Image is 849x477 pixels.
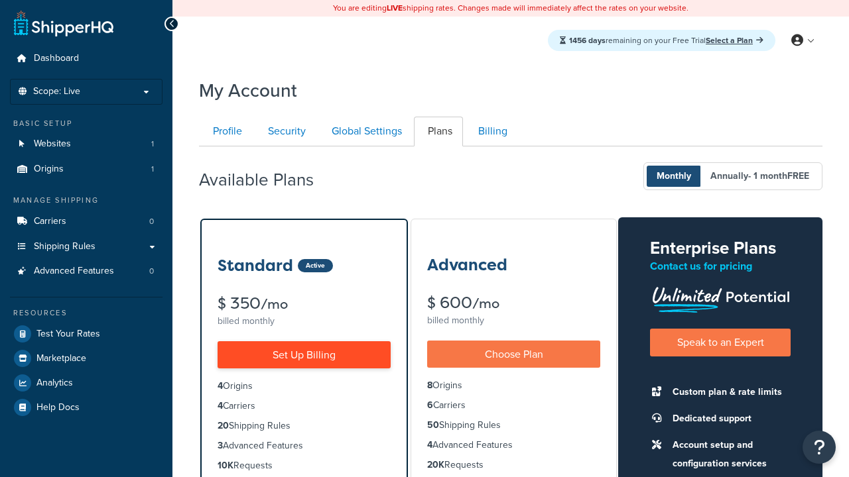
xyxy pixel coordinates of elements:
a: Dashboard [10,46,163,71]
div: Manage Shipping [10,195,163,206]
a: Carriers 0 [10,209,163,234]
b: LIVE [387,2,403,14]
li: Shipping Rules [427,418,600,433]
span: Advanced Features [34,266,114,277]
img: Unlimited Potential [650,282,791,313]
a: Help Docs [10,396,163,419]
span: Analytics [36,378,73,389]
span: 0 [149,216,154,227]
span: Marketplace [36,353,86,364]
h2: Available Plans [199,170,334,189]
li: Shipping Rules [218,419,391,433]
a: Shipping Rules [10,235,163,259]
div: Basic Setup [10,118,163,129]
strong: 4 [427,438,432,452]
small: /mo [472,294,499,313]
li: Advanced Features [427,438,600,452]
h2: Enterprise Plans [650,238,791,258]
li: Carriers [218,399,391,413]
a: Select a Plan [706,34,763,46]
li: Origins [218,379,391,394]
a: Origins 1 [10,157,163,182]
span: Dashboard [34,53,79,64]
div: $ 350 [218,295,391,312]
span: Monthly [647,166,701,187]
li: Carriers [427,398,600,413]
span: Annually [700,166,819,187]
li: Origins [10,157,163,182]
div: billed monthly [427,311,600,330]
div: Resources [10,307,163,319]
span: Test Your Rates [36,329,100,340]
a: Billing [464,117,518,146]
a: Choose Plan [427,341,600,368]
span: Websites [34,138,71,150]
li: Dedicated support [666,409,791,428]
div: Active [298,259,333,272]
li: Advanced Features [10,259,163,284]
span: Shipping Rules [34,241,96,252]
strong: 4 [218,379,223,393]
a: Analytics [10,371,163,395]
strong: 20 [218,419,229,433]
small: /mo [261,295,288,313]
a: Profile [199,117,253,146]
span: Origins [34,164,64,175]
strong: 1456 days [569,34,606,46]
span: 1 [151,164,154,175]
strong: 3 [218,439,223,452]
h3: Standard [218,257,293,274]
a: Advanced Features 0 [10,259,163,284]
li: Custom plan & rate limits [666,383,791,401]
a: Global Settings [318,117,413,146]
h3: Advanced [427,256,507,274]
a: Set Up Billing [218,341,391,368]
li: Origins [427,378,600,393]
span: Carriers [34,216,66,227]
li: Account setup and configuration services [666,436,791,473]
a: Security [254,117,316,146]
strong: 50 [427,418,439,432]
a: Speak to an Expert [650,329,791,356]
a: Websites 1 [10,132,163,156]
h1: My Account [199,78,297,103]
div: $ 600 [427,295,600,311]
span: Help Docs [36,402,80,413]
li: Advanced Features [218,439,391,453]
li: Websites [10,132,163,156]
li: Carriers [10,209,163,234]
a: ShipperHQ Home [14,10,113,36]
div: billed monthly [218,312,391,331]
a: Test Your Rates [10,322,163,346]
button: Monthly Annually- 1 monthFREE [643,162,822,190]
span: - 1 month [748,169,809,183]
strong: 20K [427,458,444,472]
strong: 10K [218,458,233,472]
li: Requests [427,458,600,472]
p: Contact us for pricing [650,257,791,276]
span: 0 [149,266,154,277]
strong: 4 [218,399,223,413]
div: remaining on your Free Trial [548,30,775,51]
span: 1 [151,138,154,150]
b: FREE [787,169,809,183]
strong: 8 [427,378,432,392]
li: Requests [218,458,391,473]
strong: 6 [427,398,433,412]
span: Scope: Live [33,86,80,97]
a: Plans [414,117,463,146]
a: Marketplace [10,346,163,370]
button: Open Resource Center [803,431,836,464]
